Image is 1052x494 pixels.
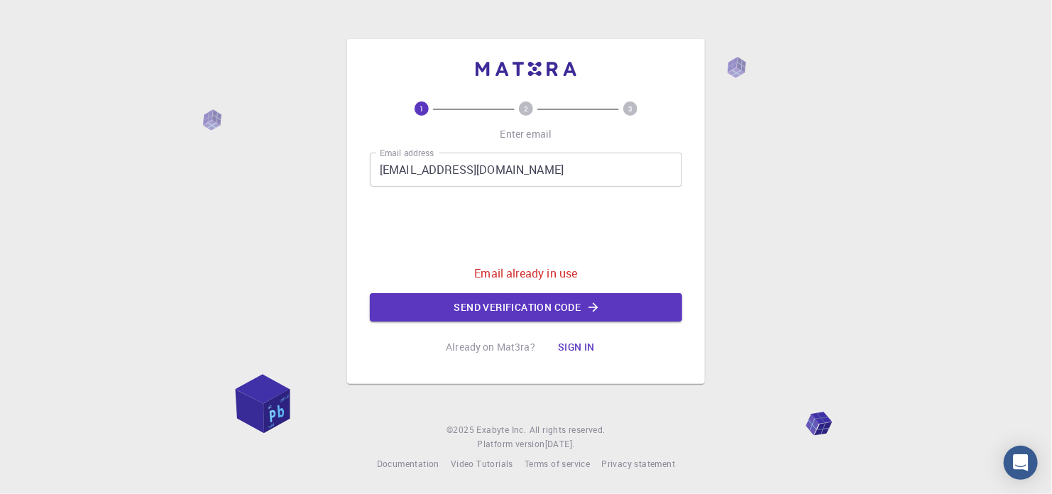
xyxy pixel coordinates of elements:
[530,423,606,437] span: All rights reserved.
[477,437,544,451] span: Platform version
[525,458,590,469] span: Terms of service
[420,104,424,114] text: 1
[500,127,552,141] p: Enter email
[545,438,575,449] span: [DATE] .
[601,457,675,471] a: Privacy statement
[525,457,590,471] a: Terms of service
[547,333,606,361] button: Sign in
[477,424,527,435] span: Exabyte Inc.
[446,423,476,437] span: © 2025
[451,457,513,471] a: Video Tutorials
[477,423,527,437] a: Exabyte Inc.
[628,104,632,114] text: 3
[545,437,575,451] a: [DATE].
[446,340,535,354] p: Already on Mat3ra?
[377,457,439,471] a: Documentation
[1004,446,1038,480] div: Open Intercom Messenger
[451,458,513,469] span: Video Tutorials
[377,458,439,469] span: Documentation
[380,147,434,159] label: Email address
[524,104,528,114] text: 2
[370,293,682,322] button: Send verification code
[601,458,675,469] span: Privacy statement
[474,265,577,282] p: Email already in use
[418,198,634,253] iframe: reCAPTCHA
